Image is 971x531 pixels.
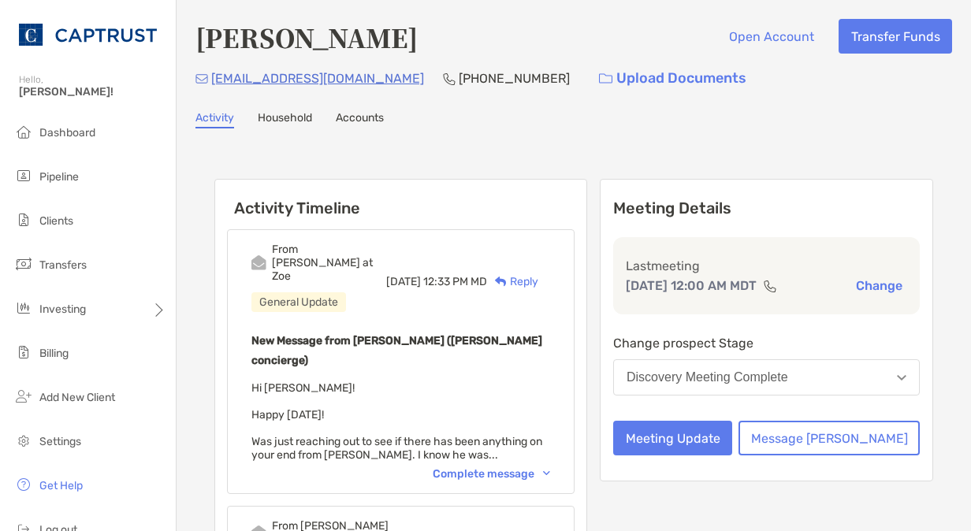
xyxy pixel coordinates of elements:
[39,347,69,360] span: Billing
[763,280,777,292] img: communication type
[215,180,586,217] h6: Activity Timeline
[39,435,81,448] span: Settings
[195,74,208,84] img: Email Icon
[39,303,86,316] span: Investing
[251,255,266,270] img: Event icon
[19,6,157,63] img: CAPTRUST Logo
[14,431,33,450] img: settings icon
[459,69,570,88] p: [PHONE_NUMBER]
[258,111,312,128] a: Household
[897,375,906,381] img: Open dropdown arrow
[487,273,538,290] div: Reply
[543,471,550,476] img: Chevron icon
[495,277,507,287] img: Reply icon
[39,391,115,404] span: Add New Client
[195,19,418,55] h4: [PERSON_NAME]
[627,370,788,384] div: Discovery Meeting Complete
[626,276,757,295] p: [DATE] 12:00 AM MDT
[14,122,33,141] img: dashboard icon
[626,256,907,276] p: Last meeting
[14,475,33,494] img: get-help icon
[433,467,550,481] div: Complete message
[251,334,542,367] b: New Message from [PERSON_NAME] ([PERSON_NAME] concierge)
[599,73,612,84] img: button icon
[613,333,920,353] p: Change prospect Stage
[738,421,920,455] button: Message [PERSON_NAME]
[14,254,33,273] img: transfers icon
[14,387,33,406] img: add_new_client icon
[423,275,487,288] span: 12:33 PM MD
[336,111,384,128] a: Accounts
[14,299,33,317] img: investing icon
[613,359,920,395] button: Discovery Meeting Complete
[14,343,33,362] img: billing icon
[19,85,166,98] span: [PERSON_NAME]!
[851,277,907,294] button: Change
[613,421,732,455] button: Meeting Update
[195,111,234,128] a: Activity
[613,199,920,218] p: Meeting Details
[716,19,826,54] button: Open Account
[14,210,33,229] img: clients icon
[211,69,424,88] p: [EMAIL_ADDRESS][DOMAIN_NAME]
[589,61,757,95] a: Upload Documents
[39,258,87,272] span: Transfers
[251,381,542,462] span: Hi [PERSON_NAME]! Happy [DATE]! Was just reaching out to see if there has been anything on your e...
[839,19,952,54] button: Transfer Funds
[39,126,95,139] span: Dashboard
[251,292,346,312] div: General Update
[39,214,73,228] span: Clients
[386,275,421,288] span: [DATE]
[39,170,79,184] span: Pipeline
[14,166,33,185] img: pipeline icon
[272,243,386,283] div: From [PERSON_NAME] at Zoe
[39,479,83,492] span: Get Help
[443,72,456,85] img: Phone Icon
